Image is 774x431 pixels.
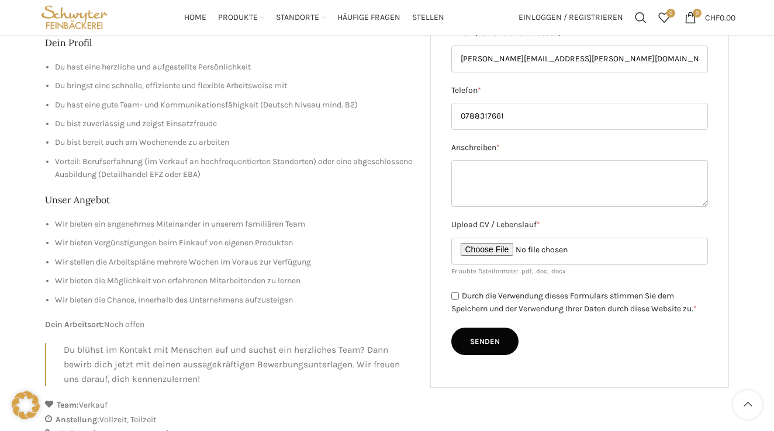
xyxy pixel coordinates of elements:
[55,155,413,182] li: Vorteil: Berufserfahrung (im Verkauf an hochfrequentierten Standorten) oder eine abgeschlossene A...
[55,136,413,149] li: Du bist bereit auch am Wochenende zu arbeiten
[276,6,326,29] a: Standorte
[45,319,104,329] strong: Dein Arbeitsort:
[705,12,720,22] span: CHF
[55,79,413,92] li: Du bringst eine schnelle, effiziente und flexible Arbeitsweise mit
[55,117,413,130] li: Du bist zuverlässig und zeigst Einsatzfreude
[451,141,709,154] label: Anschreiben
[55,294,413,307] li: Wir bieten die Chance, innerhalb des Unternehmens aufzusteigen
[629,6,652,29] a: Suchen
[513,6,629,29] a: Einloggen / Registrieren
[519,13,623,22] span: Einloggen / Registrieren
[39,12,110,22] a: Site logo
[184,12,206,23] span: Home
[412,12,444,23] span: Stellen
[99,415,130,425] span: Vollzeit
[45,36,413,49] h2: Dein Profil
[451,218,709,231] label: Upload CV / Lebenslauf
[55,218,413,231] li: Wir bieten ein angenehmes Miteinander in unserem familiären Team
[79,400,108,410] span: Verkauf
[218,6,264,29] a: Produkte
[451,267,566,275] small: Erlaubte Dateiformate: .pdf, .doc, .docx
[57,400,79,410] strong: Team:
[184,6,206,29] a: Home
[733,390,762,419] a: Scroll to top button
[705,12,735,22] bdi: 0.00
[55,237,413,249] li: Wir bieten Vergünstigungen beim Einkauf von eigenen Produkten
[652,6,676,29] a: 0
[337,6,400,29] a: Häufige Fragen
[45,318,413,331] p: Noch offen
[55,256,413,269] li: Wir stellen die Arbeitspläne mehrere Wochen im Voraus zur Verfügung
[218,12,258,23] span: Produkte
[451,328,519,356] input: Senden
[451,291,697,314] label: Durch die Verwendung dieses Formulars stimmen Sie dem Speichern und der Verwendung Ihrer Daten du...
[451,84,709,97] label: Telefon
[55,61,413,74] li: Du hast eine herzliche und aufgestellte Persönlichkeit
[55,274,413,287] li: Wir bieten die Möglichkeit von erfahrenen Mitarbeitenden zu lernen
[55,99,413,112] li: Du hast eine gute Team- und Kommunikationsfähigkeit (Deutsch Niveau mind. B2)
[337,12,400,23] span: Häufige Fragen
[276,12,319,23] span: Standorte
[116,6,513,29] div: Main navigation
[130,415,156,425] span: Teilzeit
[652,6,676,29] div: Meine Wunschliste
[64,343,413,386] p: Du blühst im Kontakt mit Menschen auf und suchst ein herzliches Team? Dann bewirb dich jetzt mit ...
[45,193,413,206] h2: Unser Angebot
[693,9,702,18] span: 0
[56,415,99,425] strong: Anstellung:
[412,6,444,29] a: Stellen
[679,6,741,29] a: 0 CHF0.00
[666,9,675,18] span: 0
